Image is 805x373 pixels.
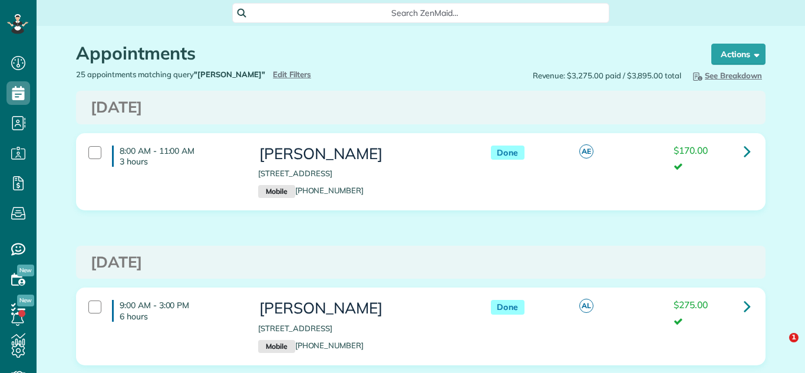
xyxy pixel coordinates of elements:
[258,185,295,198] small: Mobile
[579,144,593,159] span: AE
[258,186,364,195] a: Mobile[PHONE_NUMBER]
[687,69,766,82] button: See Breakdown
[789,333,799,342] span: 1
[258,341,364,350] a: Mobile[PHONE_NUMBER]
[491,300,524,315] span: Done
[258,323,467,334] p: [STREET_ADDRESS]
[91,99,751,116] h3: [DATE]
[194,70,265,79] strong: "[PERSON_NAME]"
[112,300,240,321] h4: 9:00 AM - 3:00 PM
[67,69,421,80] div: 25 appointments matching query
[711,44,766,65] button: Actions
[674,144,708,156] span: $170.00
[120,311,240,322] p: 6 hours
[17,265,34,276] span: New
[258,146,467,163] h3: [PERSON_NAME]
[258,168,467,179] p: [STREET_ADDRESS]
[674,299,708,311] span: $275.00
[76,44,689,63] h1: Appointments
[91,254,751,271] h3: [DATE]
[765,333,793,361] iframe: Intercom live chat
[491,146,524,160] span: Done
[120,156,240,167] p: 3 hours
[533,70,681,81] span: Revenue: $3,275.00 paid / $3,895.00 total
[273,70,311,79] a: Edit Filters
[691,71,762,80] span: See Breakdown
[112,146,240,167] h4: 8:00 AM - 11:00 AM
[258,300,467,317] h3: [PERSON_NAME]
[17,295,34,306] span: New
[579,299,593,313] span: AL
[258,340,295,353] small: Mobile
